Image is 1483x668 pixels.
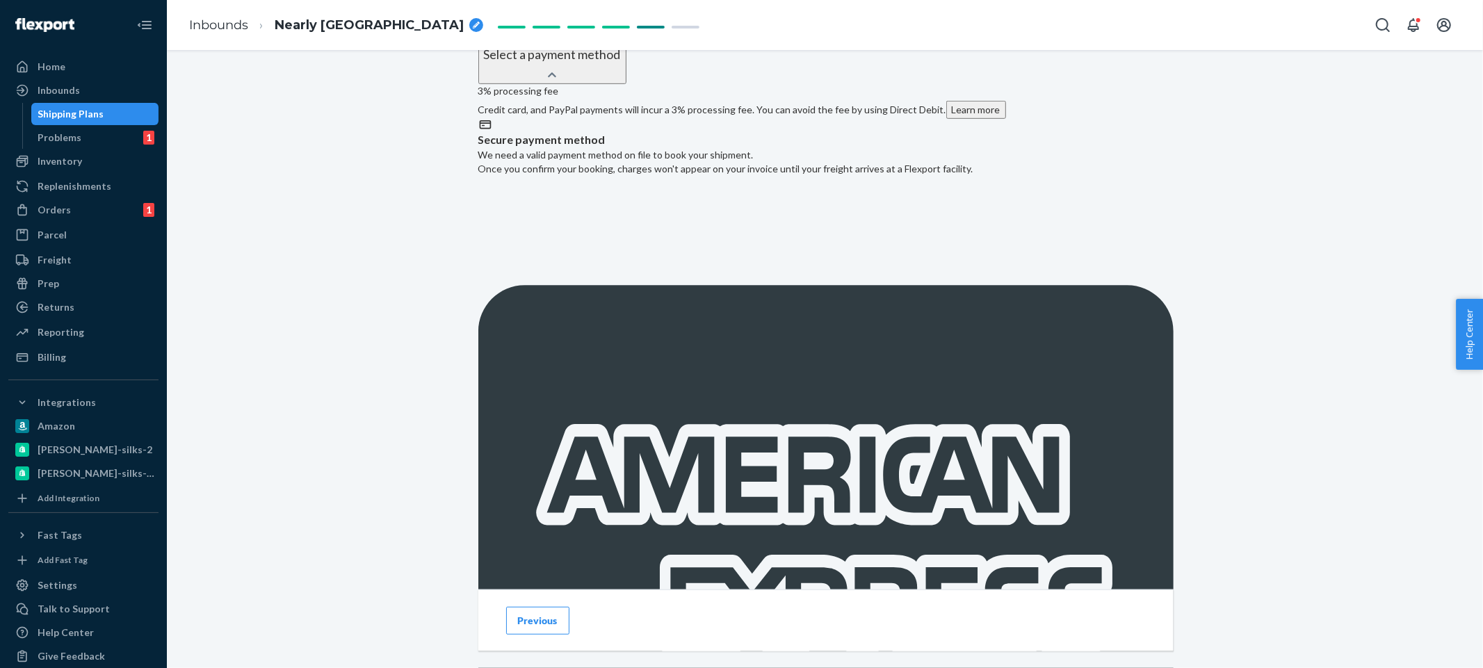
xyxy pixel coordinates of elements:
[38,626,94,640] div: Help Center
[8,249,159,271] a: Freight
[38,179,111,193] div: Replenishments
[38,107,104,121] div: Shipping Plans
[143,203,154,217] div: 1
[189,17,248,33] a: Inbounds
[38,602,110,616] div: Talk to Support
[506,607,569,635] button: Previous
[8,199,159,221] a: Orders1
[38,228,67,242] div: Parcel
[8,272,159,295] a: Prep
[38,277,59,291] div: Prep
[8,574,159,596] a: Settings
[8,598,159,620] button: Talk to Support
[478,162,1174,176] p: Once you confirm your booking, charges won't appear on your invoice until your freight arrives at...
[1400,11,1427,39] button: Open notifications
[8,621,159,644] a: Help Center
[15,18,74,32] img: Flexport logo
[38,154,82,168] div: Inventory
[8,462,159,484] a: [PERSON_NAME]-silks-wholesale
[8,391,159,414] button: Integrations
[38,492,99,504] div: Add Integration
[1369,11,1397,39] button: Open Search Box
[478,132,1174,148] p: Secure payment method
[275,17,464,35] span: Nearly Witty Stoat
[143,131,154,145] div: 1
[38,203,71,217] div: Orders
[38,131,82,145] div: Problems
[38,419,75,433] div: Amazon
[38,300,74,314] div: Returns
[38,253,72,267] div: Freight
[8,150,159,172] a: Inventory
[8,346,159,368] a: Billing
[8,439,159,461] a: [PERSON_NAME]-silks-2
[478,25,626,85] button: 3Select a payment method
[38,466,154,480] div: [PERSON_NAME]-silks-wholesale
[478,101,1174,119] p: Credit card, and PayPal payments will incur a 3% processing fee. You can avoid the fee by using D...
[8,645,159,667] button: Give Feedback
[1456,299,1483,370] button: Help Center
[946,101,1006,119] button: Learn more
[8,296,159,318] a: Returns
[8,490,159,507] a: Add Integration
[178,5,494,46] ol: breadcrumbs
[38,443,152,457] div: [PERSON_NAME]-silks-2
[478,84,1174,98] div: 3% processing fee
[484,48,621,62] h4: Select a payment method
[31,103,159,125] a: Shipping Plans
[1430,11,1458,39] button: Open account menu
[38,83,80,97] div: Inbounds
[38,325,84,339] div: Reporting
[38,528,82,542] div: Fast Tags
[131,11,159,39] button: Close Navigation
[8,56,159,78] a: Home
[29,10,79,22] span: Support
[38,60,65,74] div: Home
[8,175,159,197] a: Replenishments
[38,396,96,409] div: Integrations
[8,79,159,101] a: Inbounds
[8,321,159,343] a: Reporting
[38,649,105,663] div: Give Feedback
[31,127,159,149] a: Problems1
[38,350,66,364] div: Billing
[8,524,159,546] button: Fast Tags
[8,415,159,437] a: Amazon
[8,552,159,569] a: Add Fast Tag
[38,578,77,592] div: Settings
[38,554,88,566] div: Add Fast Tag
[8,224,159,246] a: Parcel
[478,148,1174,176] p: We need a valid payment method on file to book your shipment.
